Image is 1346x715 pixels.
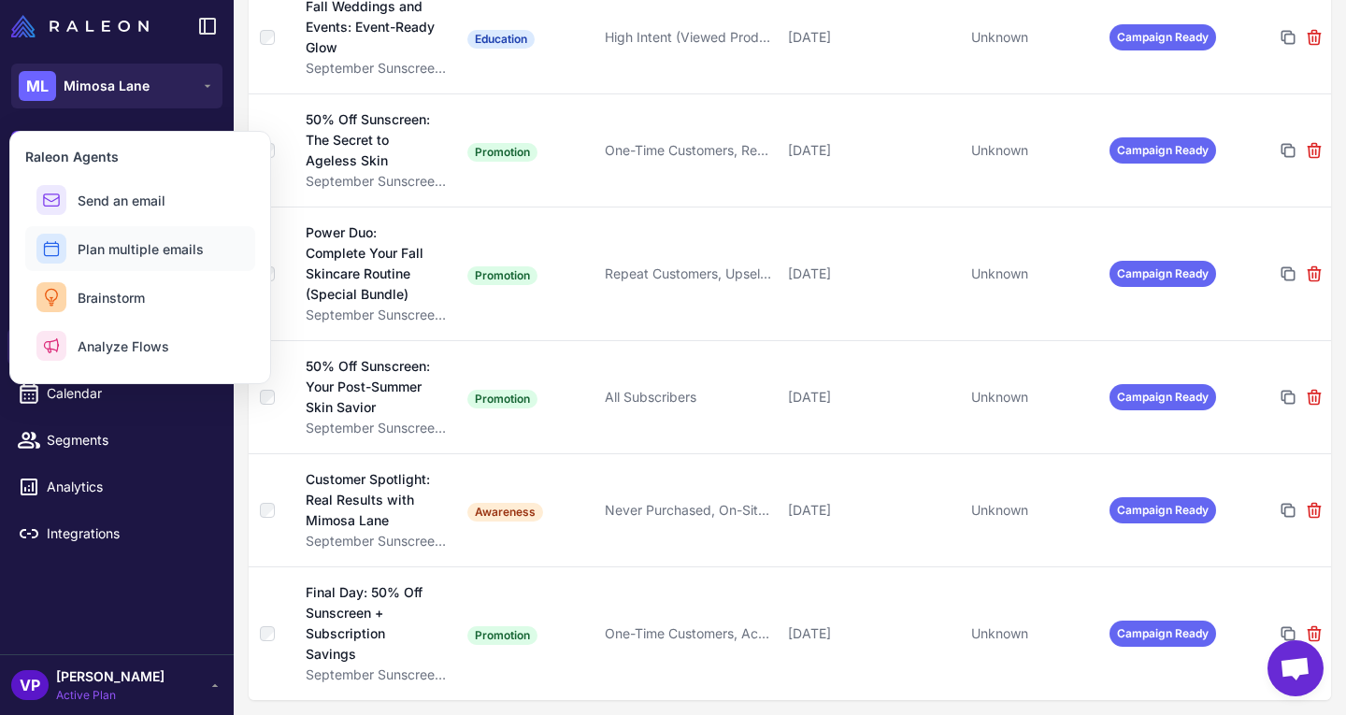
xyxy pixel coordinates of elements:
[64,76,150,96] span: Mimosa Lane
[971,140,1094,161] div: Unknown
[788,623,956,644] div: [DATE]
[306,665,449,685] div: September Sunscreen Promotion & Fall Transition Strategy
[605,264,773,284] div: Repeat Customers, Upsell Opportunities, Loyal Customers
[7,514,226,553] a: Integrations
[1110,497,1216,523] span: Campaign Ready
[47,477,211,497] span: Analytics
[306,109,438,171] div: 50% Off Sunscreen: The Secret to Ageless Skin
[788,500,956,521] div: [DATE]
[1267,640,1324,696] div: Open chat
[605,500,773,521] div: Never Purchased, On-Site Engagement, Winback Eligible
[1110,261,1216,287] span: Campaign Ready
[971,387,1094,408] div: Unknown
[467,266,537,285] span: Promotion
[1110,384,1216,410] span: Campaign Ready
[605,623,773,644] div: One-Time Customers, Active Buyers, Ready to Buy Again
[7,234,226,273] a: Knowledge
[25,275,255,320] button: Brainstorm
[78,336,169,356] span: Analyze Flows
[788,264,956,284] div: [DATE]
[605,27,773,48] div: High Intent (Viewed Product), High Intent (Added to Cart), High Intent (Checkout Started), Winbac...
[467,30,535,49] span: Education
[971,623,1094,644] div: Unknown
[1110,24,1216,50] span: Campaign Ready
[7,187,226,226] a: Chats
[25,147,255,166] h3: Raleon Agents
[19,71,56,101] div: ML
[788,140,956,161] div: [DATE]
[306,58,449,79] div: September Sunscreen Promotion & Fall Transition Strategy
[971,500,1094,521] div: Unknown
[1110,137,1216,164] span: Campaign Ready
[467,390,537,408] span: Promotion
[306,531,449,551] div: September Sunscreen Promotion & Fall Transition Strategy
[11,670,49,700] div: VP
[47,523,211,544] span: Integrations
[56,666,165,687] span: [PERSON_NAME]
[306,418,449,438] div: September Sunscreen Promotion & Fall Transition Strategy
[7,374,226,413] a: Calendar
[306,582,438,665] div: Final Day: 50% Off Sunscreen + Subscription Savings
[788,387,956,408] div: [DATE]
[605,140,773,161] div: One-Time Customers, Repeat Customers, High Value Customers, Engaged (30 Days)
[11,15,149,37] img: Raleon Logo
[467,626,537,645] span: Promotion
[788,27,956,48] div: [DATE]
[306,222,439,305] div: Power Duo: Complete Your Fall Skincare Routine (Special Bundle)
[11,15,156,37] a: Raleon Logo
[47,430,211,450] span: Segments
[47,383,211,404] span: Calendar
[306,171,449,192] div: September Sunscreen Promotion & Fall Transition Strategy
[971,264,1094,284] div: Unknown
[56,687,165,704] span: Active Plan
[78,239,204,259] span: Plan multiple emails
[306,469,438,531] div: Customer Spotlight: Real Results with Mimosa Lane
[25,178,255,222] button: Send an email
[306,356,438,418] div: 50% Off Sunscreen: Your Post-Summer Skin Savior
[78,288,145,307] span: Brainstorm
[306,305,449,325] div: September Sunscreen Promotion & Fall Transition Strategy
[7,467,226,507] a: Analytics
[7,327,226,366] a: Campaigns
[7,280,226,320] a: Brief Design
[25,226,255,271] button: Plan multiple emails
[7,421,226,460] a: Segments
[971,27,1094,48] div: Unknown
[78,191,165,210] span: Send an email
[25,323,255,368] button: Analyze Flows
[467,143,537,162] span: Promotion
[1110,621,1216,647] span: Campaign Ready
[467,503,543,522] span: Awareness
[11,64,222,108] button: MLMimosa Lane
[605,387,773,408] div: All Subscribers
